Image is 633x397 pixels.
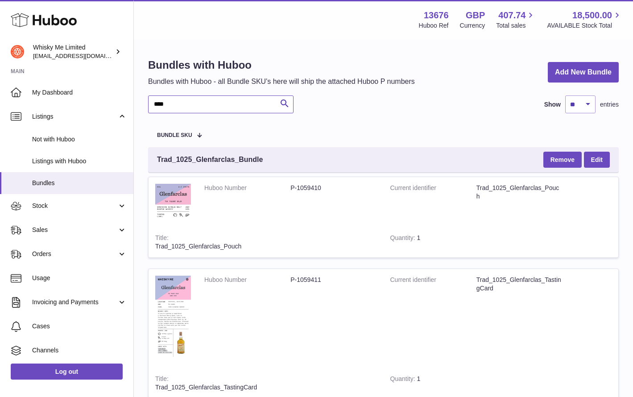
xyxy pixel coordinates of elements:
[32,226,117,234] span: Sales
[32,298,117,306] span: Invoicing and Payments
[543,152,582,168] button: Remove
[155,234,169,244] strong: Title
[384,227,468,257] td: 1
[390,184,476,201] dt: Current identifier
[157,155,263,165] span: Trad_1025_Glenfarclas_Bundle
[155,276,191,359] img: Trad_1025_Glenfarclas_TastingCard
[496,21,536,30] span: Total sales
[155,383,377,392] div: Trad_1025_Glenfarclas_TastingCard
[148,77,415,87] p: Bundles with Huboo - all Bundle SKU's here will ship the attached Huboo P numbers
[460,21,485,30] div: Currency
[32,250,117,258] span: Orders
[548,62,619,83] a: Add New Bundle
[32,88,127,97] span: My Dashboard
[155,242,377,251] div: Trad_1025_Glenfarclas_Pouch
[498,9,525,21] span: 407.74
[584,152,610,168] a: Edit
[32,112,117,121] span: Listings
[33,52,131,59] span: [EMAIL_ADDRESS][DOMAIN_NAME]
[155,375,169,385] strong: Title
[290,184,376,192] dd: P-1059410
[11,364,123,380] a: Log out
[476,276,563,293] dd: Trad_1025_Glenfarclas_TastingCard
[32,274,127,282] span: Usage
[204,276,290,284] dt: Huboo Number
[11,45,24,58] img: orders@whiskyshop.com
[32,322,127,331] span: Cases
[390,375,417,385] strong: Quantity
[290,276,376,284] dd: P-1059411
[466,9,485,21] strong: GBP
[155,184,191,218] img: Trad_1025_Glenfarclas_Pouch
[32,135,127,144] span: Not with Huboo
[33,43,113,60] div: Whisky Me Limited
[476,184,563,201] dd: Trad_1025_Glenfarclas_Pouch
[424,9,449,21] strong: 13676
[600,100,619,109] span: entries
[572,9,612,21] span: 18,500.00
[547,9,622,30] a: 18,500.00 AVAILABLE Stock Total
[390,276,476,293] dt: Current identifier
[204,184,290,192] dt: Huboo Number
[32,179,127,187] span: Bundles
[496,9,536,30] a: 407.74 Total sales
[419,21,449,30] div: Huboo Ref
[157,132,192,138] span: Bundle SKU
[547,21,622,30] span: AVAILABLE Stock Total
[32,157,127,165] span: Listings with Huboo
[544,100,561,109] label: Show
[390,234,417,244] strong: Quantity
[32,202,117,210] span: Stock
[32,346,127,355] span: Channels
[148,58,415,72] h1: Bundles with Huboo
